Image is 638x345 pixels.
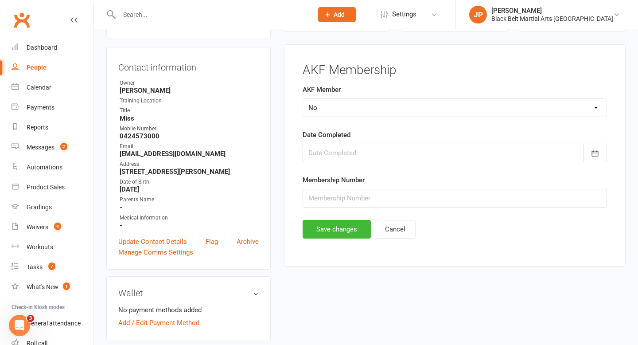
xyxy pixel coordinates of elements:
h3: AKF Membership [303,63,607,77]
a: Add / Edit Payment Method [118,318,199,328]
strong: - [120,221,259,229]
div: JP [469,6,487,24]
a: Payments [12,98,93,118]
label: Date Completed [303,129,350,140]
button: Cancel [375,220,416,239]
a: Calendar [12,78,93,98]
a: Automations [12,157,93,177]
strong: 0424573000 [120,132,259,140]
h3: Wallet [118,288,259,298]
a: People [12,58,93,78]
a: Tasks 7 [12,257,93,277]
div: Parents Name [120,196,259,204]
div: Messages [27,144,54,151]
div: Dashboard [27,44,57,51]
div: Mobile Number [120,125,259,133]
a: Flag [206,236,218,247]
a: Messages 2 [12,137,93,157]
span: 1 [63,282,70,290]
div: What's New [27,283,58,290]
span: 7 [48,263,55,270]
span: 3 [27,315,34,322]
a: Reports [12,118,93,137]
a: Waivers 4 [12,217,93,237]
div: General attendance [27,320,81,327]
a: Gradings [12,197,93,217]
a: Update Contact Details [118,236,187,247]
h3: Contact information [118,59,259,72]
div: Address [120,160,259,169]
li: No payment methods added [118,305,259,315]
div: [PERSON_NAME] [491,7,613,15]
strong: [PERSON_NAME] [120,86,259,94]
span: 2 [60,143,67,150]
div: Product Sales [27,184,65,191]
button: Add [318,7,356,22]
div: Waivers [27,223,48,231]
span: Add [334,11,345,18]
a: What's New1 [12,277,93,297]
a: General attendance kiosk mode [12,314,93,333]
span: Settings [392,4,416,24]
div: Title [120,106,259,115]
input: Search... [117,8,307,21]
div: Training Location [120,97,259,105]
strong: Miss [120,114,259,122]
div: People [27,64,47,71]
strong: [EMAIL_ADDRESS][DOMAIN_NAME] [120,150,259,158]
div: Date of Birth [120,178,259,186]
a: Product Sales [12,177,93,197]
a: Clubworx [11,9,33,31]
a: Manage Comms Settings [118,247,193,258]
strong: - [120,204,259,212]
div: Email [120,142,259,151]
input: Membership Number [303,189,607,208]
button: Save changes [303,220,371,239]
label: Membership Number [303,175,365,185]
span: 4 [54,223,61,230]
div: Owner [120,79,259,87]
div: Tasks [27,263,43,271]
div: Calendar [27,84,51,91]
div: Gradings [27,204,52,211]
div: Reports [27,124,48,131]
a: Workouts [12,237,93,257]
div: Payments [27,104,54,111]
div: Automations [27,164,62,171]
strong: [DATE] [120,185,259,193]
a: Archive [237,236,259,247]
div: Medical Information [120,214,259,222]
a: Dashboard [12,38,93,58]
div: Workouts [27,243,53,251]
iframe: Intercom live chat [9,315,30,336]
strong: [STREET_ADDRESS][PERSON_NAME] [120,168,259,176]
label: AKF Member [303,84,341,95]
div: Black Belt Martial Arts [GEOGRAPHIC_DATA] [491,15,613,23]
